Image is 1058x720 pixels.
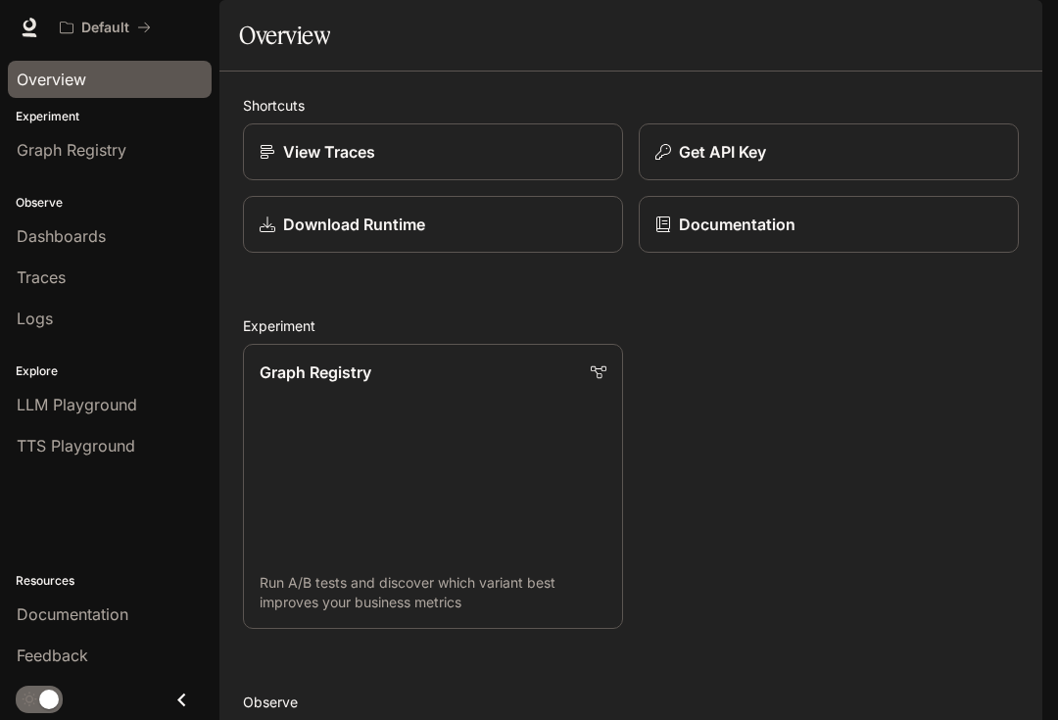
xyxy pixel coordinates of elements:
h2: Observe [243,692,1019,712]
a: Documentation [639,196,1019,253]
a: Download Runtime [243,196,623,253]
h2: Experiment [243,315,1019,336]
p: Run A/B tests and discover which variant best improves your business metrics [260,573,606,612]
button: Get API Key [639,123,1019,180]
p: View Traces [283,140,375,164]
a: View Traces [243,123,623,180]
p: Graph Registry [260,360,371,384]
p: Get API Key [679,140,766,164]
h1: Overview [239,16,330,55]
p: Download Runtime [283,213,425,236]
p: Default [81,20,129,36]
p: Documentation [679,213,795,236]
button: All workspaces [51,8,160,47]
a: Graph RegistryRun A/B tests and discover which variant best improves your business metrics [243,344,623,629]
h2: Shortcuts [243,95,1019,116]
